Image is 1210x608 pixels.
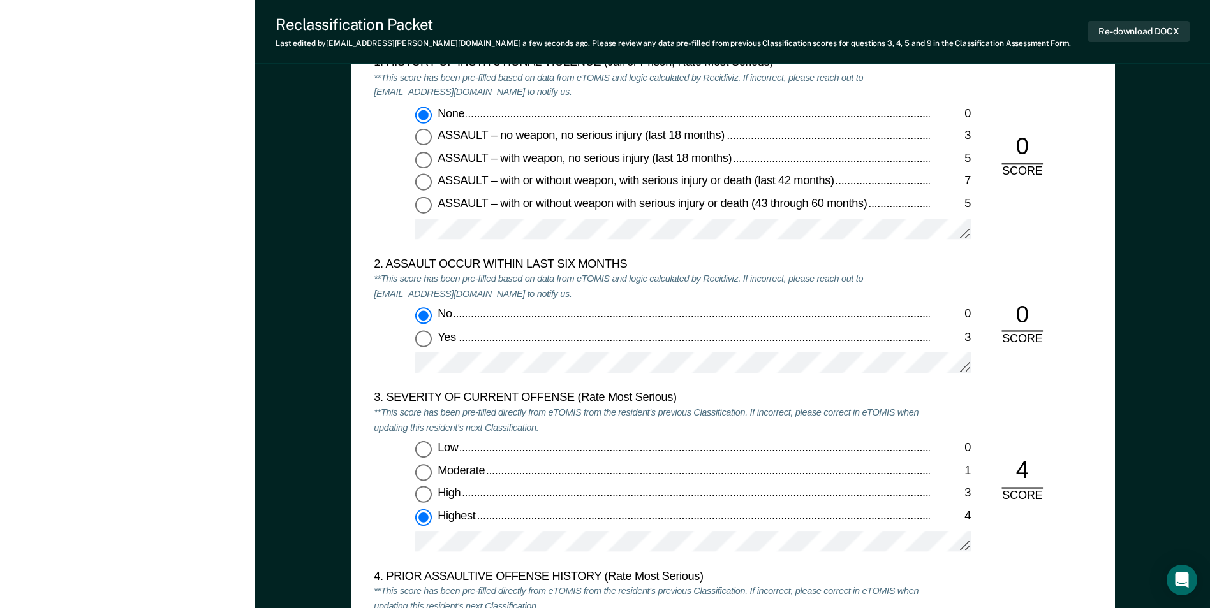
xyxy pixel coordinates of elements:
div: Reclassification Packet [276,15,1071,34]
span: No [438,308,454,321]
input: Yes3 [415,330,432,347]
span: a few seconds ago [522,39,588,48]
em: **This score has been pre-filled directly from eTOMIS from the resident's previous Classification... [374,407,919,433]
div: 0 [929,106,971,122]
div: 7 [929,174,971,189]
input: ASSAULT – no weapon, no serious injury (last 18 months)3 [415,129,432,145]
span: Highest [438,509,478,521]
span: ASSAULT – with weapon, no serious injury (last 18 months) [438,152,734,164]
span: Low [438,442,461,454]
input: ASSAULT – with or without weapon, with serious injury or death (last 42 months)7 [415,174,432,191]
span: ASSAULT – with or without weapon, with serious injury or death (last 42 months) [438,174,836,187]
div: 0 [1001,133,1043,164]
div: 4. PRIOR ASSAULTIVE OFFENSE HISTORY (Rate Most Serious) [374,569,929,584]
div: 0 [929,442,971,457]
div: SCORE [991,488,1053,503]
div: 0 [929,308,971,323]
div: 4 [1001,457,1043,488]
div: 1 [929,464,971,479]
input: None0 [415,106,432,123]
div: SCORE [991,332,1053,347]
div: Open Intercom Messenger [1167,565,1197,595]
span: Yes [438,330,458,343]
div: 3 [929,330,971,345]
span: ASSAULT – with or without weapon with serious injury or death (43 through 60 months) [438,196,869,209]
span: Moderate [438,464,487,477]
div: 3 [929,486,971,502]
div: 4 [929,509,971,524]
div: 3. SEVERITY OF CURRENT OFFENSE (Rate Most Serious) [374,391,929,406]
input: Moderate1 [415,464,432,481]
button: Re-download DOCX [1088,21,1190,42]
span: None [438,106,467,119]
input: Highest4 [415,509,432,525]
input: ASSAULT – with or without weapon with serious injury or death (43 through 60 months)5 [415,196,432,213]
div: 5 [929,152,971,167]
div: 0 [1001,300,1043,331]
span: High [438,486,463,499]
div: SCORE [991,164,1053,180]
em: **This score has been pre-filled based on data from eTOMIS and logic calculated by Recidiviz. If ... [374,72,863,99]
div: 5 [929,196,971,212]
div: 2. ASSAULT OCCUR WITHIN LAST SIX MONTHS [374,257,929,272]
input: ASSAULT – with weapon, no serious injury (last 18 months)5 [415,152,432,168]
em: **This score has been pre-filled based on data from eTOMIS and logic calculated by Recidiviz. If ... [374,273,863,300]
input: High3 [415,486,432,503]
span: ASSAULT – no weapon, no serious injury (last 18 months) [438,129,727,141]
div: 3 [929,129,971,144]
input: No0 [415,308,432,324]
div: Last edited by [EMAIL_ADDRESS][PERSON_NAME][DOMAIN_NAME] . Please review any data pre-filled from... [276,39,1071,48]
input: Low0 [415,442,432,458]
